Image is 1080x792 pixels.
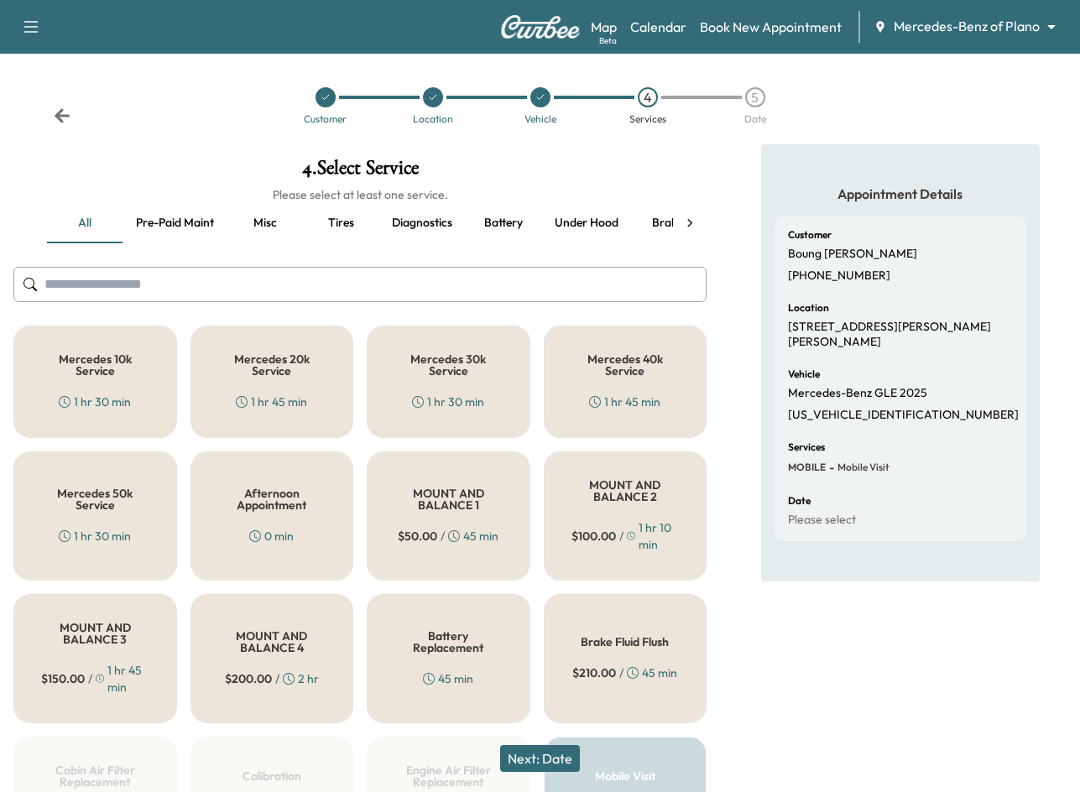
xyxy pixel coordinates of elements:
a: MapBeta [591,17,617,37]
button: Diagnostics [378,203,466,243]
div: / 45 min [398,528,498,544]
span: $ 210.00 [572,664,616,681]
a: Calendar [630,17,686,37]
h5: MOUNT AND BALANCE 2 [571,479,680,503]
h5: Mercedes 10k Service [41,353,149,377]
h5: MOUNT AND BALANCE 1 [394,487,503,511]
span: MOBILE [788,461,826,474]
button: Battery [466,203,541,243]
a: Book New Appointment [700,17,842,37]
h5: Mercedes 30k Service [394,353,503,377]
div: 0 min [249,528,294,544]
h6: Please select at least one service. [13,186,707,203]
h5: Mercedes 20k Service [218,353,326,377]
h5: Mercedes 50k Service [41,487,149,511]
h5: Brake Fluid Flush [581,636,669,648]
div: 1 hr 30 min [59,528,131,544]
span: Mercedes-Benz of Plano [894,17,1040,36]
span: - [826,459,834,476]
button: Under hood [541,203,632,243]
p: [STREET_ADDRESS][PERSON_NAME][PERSON_NAME] [788,320,1013,349]
div: / 2 hr [225,670,319,687]
h6: Date [788,496,811,506]
h5: Appointment Details [775,185,1026,203]
div: basic tabs example [47,203,673,243]
span: $ 50.00 [398,528,437,544]
h6: Customer [788,230,832,240]
div: / 1 hr 10 min [571,519,680,553]
div: 5 [745,87,765,107]
div: Customer [304,114,347,124]
button: all [47,203,123,243]
h1: 4 . Select Service [13,158,707,186]
p: Boung [PERSON_NAME] [788,247,917,262]
div: Vehicle [524,114,556,124]
div: 1 hr 45 min [236,393,307,410]
button: Misc [227,203,303,243]
button: Pre-paid maint [123,203,227,243]
h5: MOUNT AND BALANCE 3 [41,622,149,645]
h6: Location [788,303,829,313]
span: Mobile Visit [834,461,890,474]
img: Curbee Logo [500,15,581,39]
h5: Battery Replacement [394,630,503,654]
p: Mercedes-Benz GLE 2025 [788,386,927,401]
div: Back [54,107,70,124]
div: 1 hr 45 min [589,393,660,410]
div: / 1 hr 45 min [41,662,149,696]
div: Services [629,114,666,124]
div: Location [413,114,453,124]
p: [PHONE_NUMBER] [788,268,890,284]
button: Tires [303,203,378,243]
span: $ 200.00 [225,670,272,687]
p: Please select [788,513,856,528]
button: Next: Date [500,745,580,772]
p: [US_VEHICLE_IDENTIFICATION_NUMBER] [788,408,1019,423]
h5: Mercedes 40k Service [571,353,680,377]
h5: MOUNT AND BALANCE 4 [218,630,326,654]
div: Beta [599,34,617,47]
div: 1 hr 30 min [412,393,484,410]
span: $ 100.00 [571,528,616,544]
div: Date [744,114,766,124]
span: $ 150.00 [41,670,85,687]
h6: Services [788,442,825,452]
div: 4 [638,87,658,107]
div: 1 hr 30 min [59,393,131,410]
div: / 45 min [572,664,677,681]
div: 45 min [423,670,473,687]
h5: Afternoon Appointment [218,487,326,511]
h6: Vehicle [788,369,820,379]
button: Brakes [632,203,707,243]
